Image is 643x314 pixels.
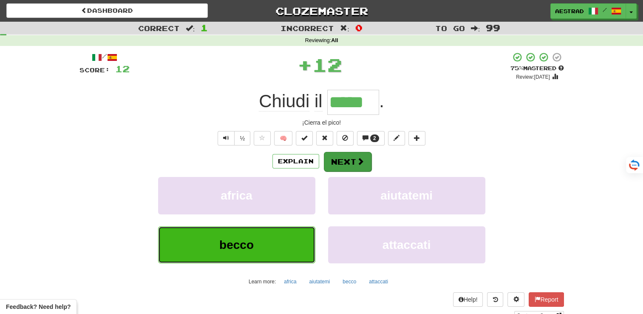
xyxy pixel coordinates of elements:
[357,131,385,146] button: 2
[328,177,485,214] button: aiutatemi
[218,131,235,146] button: Play sentence audio (ctl+space)
[216,131,250,146] div: Text-to-speech controls
[453,292,483,307] button: Help!
[249,279,276,285] small: Learn more:
[186,25,195,32] span: :
[79,66,110,74] span: Score:
[364,275,393,288] button: attaccati
[340,25,349,32] span: :
[234,131,250,146] button: ½
[380,189,433,202] span: aiutatemi
[221,189,252,202] span: africa
[314,91,323,111] span: il
[254,131,271,146] button: Favorite sentence (alt+f)
[305,275,335,288] button: aiutatemi
[510,65,523,71] span: 75 %
[274,131,292,146] button: 🧠
[486,23,500,33] span: 99
[337,131,354,146] button: Ignore sentence (alt+i)
[328,226,485,263] button: attaccati
[272,154,319,168] button: Explain
[355,23,363,33] span: 0
[259,91,309,111] span: Chiudi
[510,65,564,72] div: Mastered
[6,303,71,311] span: Open feedback widget
[408,131,425,146] button: Add to collection (alt+a)
[316,131,333,146] button: Reset to 0% Mastered (alt+r)
[324,152,371,171] button: Next
[338,275,361,288] button: becco
[6,3,208,18] a: Dashboard
[219,238,254,251] span: becco
[279,275,301,288] button: africa
[138,24,180,32] span: Correct
[115,63,130,74] span: 12
[158,177,315,214] button: africa
[312,54,342,75] span: 12
[388,131,405,146] button: Edit sentence (alt+d)
[280,24,334,32] span: Incorrect
[555,7,584,15] span: AEstrad
[79,118,564,127] div: ¡Cierra el pico!
[379,91,384,111] span: .
[529,292,564,307] button: Report
[373,135,376,141] span: 2
[516,74,550,80] small: Review: [DATE]
[435,24,465,32] span: To go
[221,3,422,18] a: Clozemaster
[297,52,312,77] span: +
[487,292,503,307] button: Round history (alt+y)
[550,3,626,19] a: AEstrad /
[79,52,130,63] div: /
[158,226,315,263] button: becco
[331,37,338,43] strong: All
[296,131,313,146] button: Set this sentence to 100% Mastered (alt+m)
[201,23,208,33] span: 1
[471,25,480,32] span: :
[603,7,607,13] span: /
[382,238,431,251] span: attaccati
